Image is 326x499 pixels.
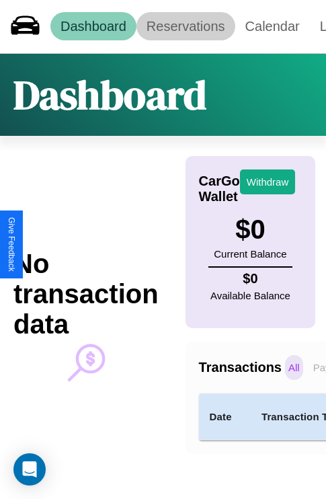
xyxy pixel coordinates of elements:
[13,453,46,486] div: Open Intercom Messenger
[13,249,159,340] h2: No transaction data
[13,67,206,122] h1: Dashboard
[214,215,286,245] h3: $ 0
[199,174,240,204] h4: CarGo Wallet
[214,245,286,263] p: Current Balance
[240,169,296,194] button: Withdraw
[50,12,136,40] a: Dashboard
[199,360,282,375] h4: Transactions
[235,12,310,40] a: Calendar
[285,355,303,380] p: All
[7,217,16,272] div: Give Feedback
[210,286,290,305] p: Available Balance
[210,271,290,286] h4: $ 0
[136,12,235,40] a: Reservations
[210,409,240,425] h4: Date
